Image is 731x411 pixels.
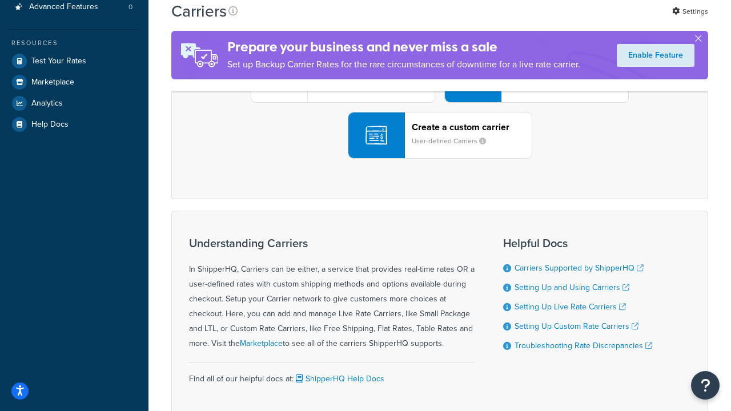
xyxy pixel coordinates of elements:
a: Troubleshooting Rate Discrepancies [515,340,652,352]
a: Help Docs [9,114,140,135]
span: Marketplace [31,78,74,87]
a: ShipperHQ Help Docs [294,373,384,385]
a: Settings [672,3,708,19]
a: Test Your Rates [9,51,140,71]
h4: Prepare your business and never miss a sale [227,38,580,57]
button: Create a custom carrierUser-defined Carriers [348,112,532,159]
h3: Helpful Docs [503,237,652,249]
div: Resources [9,38,140,48]
a: Marketplace [9,72,140,92]
a: Analytics [9,93,140,114]
span: Test Your Rates [31,57,86,66]
span: Help Docs [31,120,69,130]
img: icon-carrier-custom-c93b8a24.svg [365,124,387,146]
header: Create a custom carrier [412,122,532,132]
span: 0 [128,2,132,12]
a: Setting Up and Using Carriers [515,281,629,293]
a: Enable Feature [617,44,694,67]
div: In ShipperHQ, Carriers can be either, a service that provides real-time rates OR a user-defined r... [189,237,475,351]
a: Setting Up Custom Rate Carriers [515,320,638,332]
a: Setting Up Live Rate Carriers [515,301,626,313]
div: Find all of our helpful docs at: [189,362,475,386]
small: User-defined Carriers [412,136,495,146]
span: Analytics [31,99,63,108]
a: Carriers Supported by ShipperHQ [515,262,644,274]
img: ad-rules-rateshop-fe6ec290ccb7230408bd80ed9643f0289d75e0ffd9eb532fc0e269fcd187b520.png [171,31,227,79]
a: Marketplace [240,337,283,349]
button: Open Resource Center [691,371,720,400]
h3: Understanding Carriers [189,237,475,249]
span: Advanced Features [29,2,98,12]
p: Set up Backup Carrier Rates for the rare circumstances of downtime for a live rate carrier. [227,57,580,72]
